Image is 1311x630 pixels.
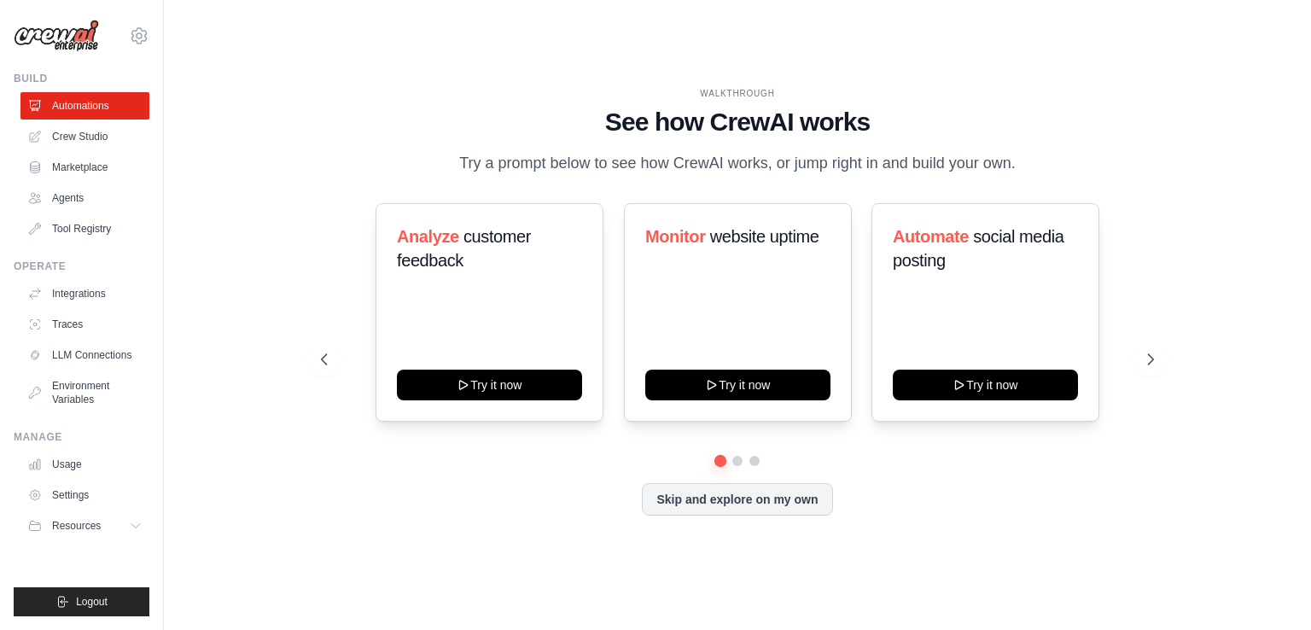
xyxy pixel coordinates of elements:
a: Agents [20,184,149,212]
a: LLM Connections [20,341,149,369]
a: Settings [20,481,149,509]
span: website uptime [709,227,819,246]
button: Try it now [645,370,830,400]
span: Monitor [645,227,706,246]
button: Try it now [397,370,582,400]
span: Analyze [397,227,459,246]
span: Logout [76,595,108,609]
a: Environment Variables [20,372,149,413]
a: Marketplace [20,154,149,181]
iframe: Chat Widget [1226,548,1311,630]
a: Automations [20,92,149,120]
a: Tool Registry [20,215,149,242]
a: Crew Studio [20,123,149,150]
div: Operate [14,260,149,273]
div: Manage [14,430,149,444]
button: Resources [20,512,149,540]
span: Resources [52,519,101,533]
button: Logout [14,587,149,616]
a: Usage [20,451,149,478]
button: Try it now [893,370,1078,400]
img: Logo [14,20,99,52]
span: social media posting [893,227,1064,270]
h1: See how CrewAI works [321,107,1154,137]
p: Try a prompt below to see how CrewAI works, or jump right in and build your own. [451,151,1024,176]
a: Traces [20,311,149,338]
div: Build [14,72,149,85]
span: customer feedback [397,227,531,270]
div: WALKTHROUGH [321,87,1154,100]
span: Automate [893,227,969,246]
button: Skip and explore on my own [642,483,832,516]
a: Integrations [20,280,149,307]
